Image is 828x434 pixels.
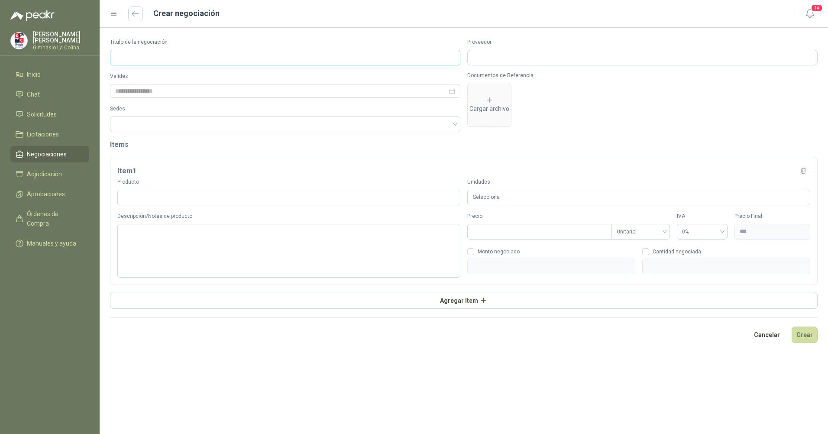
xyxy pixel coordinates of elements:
[474,249,523,254] span: Monto negociado
[617,225,665,238] span: Unitario
[682,225,722,238] span: 0%
[649,249,705,254] span: Cantidad negociada
[117,212,460,220] label: Descripción/Notas de producto
[467,72,818,78] p: Documentos de Referencia
[110,139,818,150] h2: Items
[110,38,460,46] label: Título de la negociación
[10,106,89,123] a: Solicitudes
[27,110,57,119] span: Solicitudes
[10,206,89,232] a: Órdenes de Compra
[811,4,823,12] span: 14
[117,165,136,177] h3: Item 1
[153,7,220,19] h1: Crear negociación
[10,186,89,202] a: Aprobaciones
[33,45,89,50] p: Gimnasio La Colina
[117,178,460,186] label: Producto
[27,239,76,248] span: Manuales y ayuda
[27,149,67,159] span: Negociaciones
[10,166,89,182] a: Adjudicación
[10,66,89,83] a: Inicio
[10,126,89,143] a: Licitaciones
[467,190,810,206] div: Selecciona
[802,6,818,22] button: 14
[469,96,509,113] div: Cargar archivo
[110,292,818,309] button: Agregar Item
[792,327,818,343] button: Crear
[27,90,40,99] span: Chat
[33,31,89,43] p: [PERSON_NAME] [PERSON_NAME]
[27,70,41,79] span: Inicio
[677,212,728,220] label: IVA
[110,105,460,113] label: Sedes
[10,86,89,103] a: Chat
[27,169,62,179] span: Adjudicación
[110,72,460,81] label: Validez
[11,32,27,49] img: Company Logo
[467,178,810,186] label: Unidades
[10,235,89,252] a: Manuales y ayuda
[10,146,89,162] a: Negociaciones
[27,189,65,199] span: Aprobaciones
[27,209,81,228] span: Órdenes de Compra
[749,327,785,343] button: Cancelar
[734,212,810,220] label: Precio Final
[27,130,59,139] span: Licitaciones
[10,10,55,21] img: Logo peakr
[467,38,818,46] label: Proveedor
[467,212,611,220] label: Precio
